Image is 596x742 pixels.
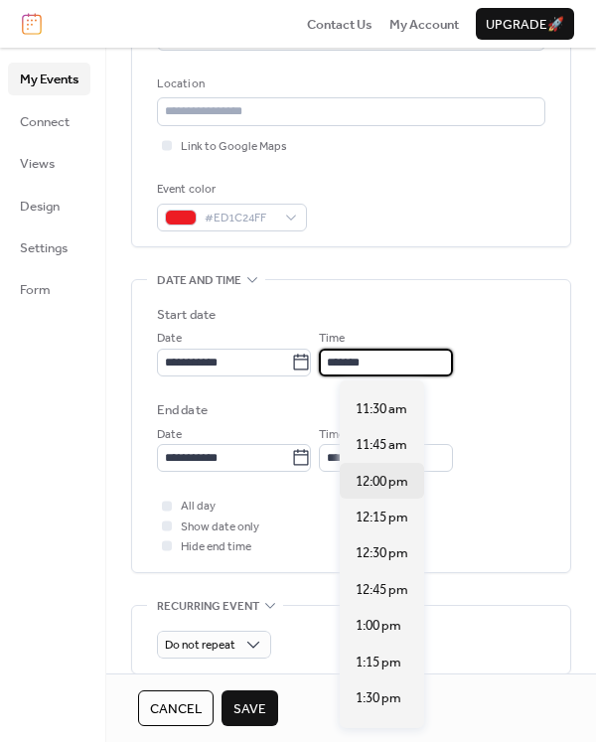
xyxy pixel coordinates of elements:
[356,616,401,636] span: 1:00 pm
[205,209,275,228] span: #ED1C24FF
[356,399,407,419] span: 11:30 am
[20,238,68,258] span: Settings
[8,273,90,305] a: Form
[233,699,266,719] span: Save
[476,8,574,40] button: Upgrade🚀
[138,690,214,726] button: Cancel
[389,14,459,34] a: My Account
[165,634,235,657] span: Do not repeat
[356,688,401,708] span: 1:30 pm
[8,231,90,263] a: Settings
[157,180,303,200] div: Event color
[20,70,78,89] span: My Events
[486,15,564,35] span: Upgrade 🚀
[181,518,259,537] span: Show date only
[356,472,408,492] span: 12:00 pm
[22,13,42,35] img: logo
[181,137,287,157] span: Link to Google Maps
[20,112,70,132] span: Connect
[307,15,372,35] span: Contact Us
[157,74,541,94] div: Location
[20,154,55,174] span: Views
[157,596,259,616] span: Recurring event
[8,190,90,222] a: Design
[150,699,202,719] span: Cancel
[157,425,182,445] span: Date
[356,580,408,600] span: 12:45 pm
[157,400,208,420] div: End date
[20,197,60,217] span: Design
[8,147,90,179] a: Views
[181,497,216,517] span: All day
[8,63,90,94] a: My Events
[307,14,372,34] a: Contact Us
[319,425,345,445] span: Time
[157,271,241,291] span: Date and time
[356,435,407,455] span: 11:45 am
[181,537,251,557] span: Hide end time
[356,653,401,672] span: 1:15 pm
[222,690,278,726] button: Save
[157,329,182,349] span: Date
[356,543,408,563] span: 12:30 pm
[356,508,408,527] span: 12:15 pm
[20,280,51,300] span: Form
[157,305,216,325] div: Start date
[319,329,345,349] span: Time
[8,105,90,137] a: Connect
[389,15,459,35] span: My Account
